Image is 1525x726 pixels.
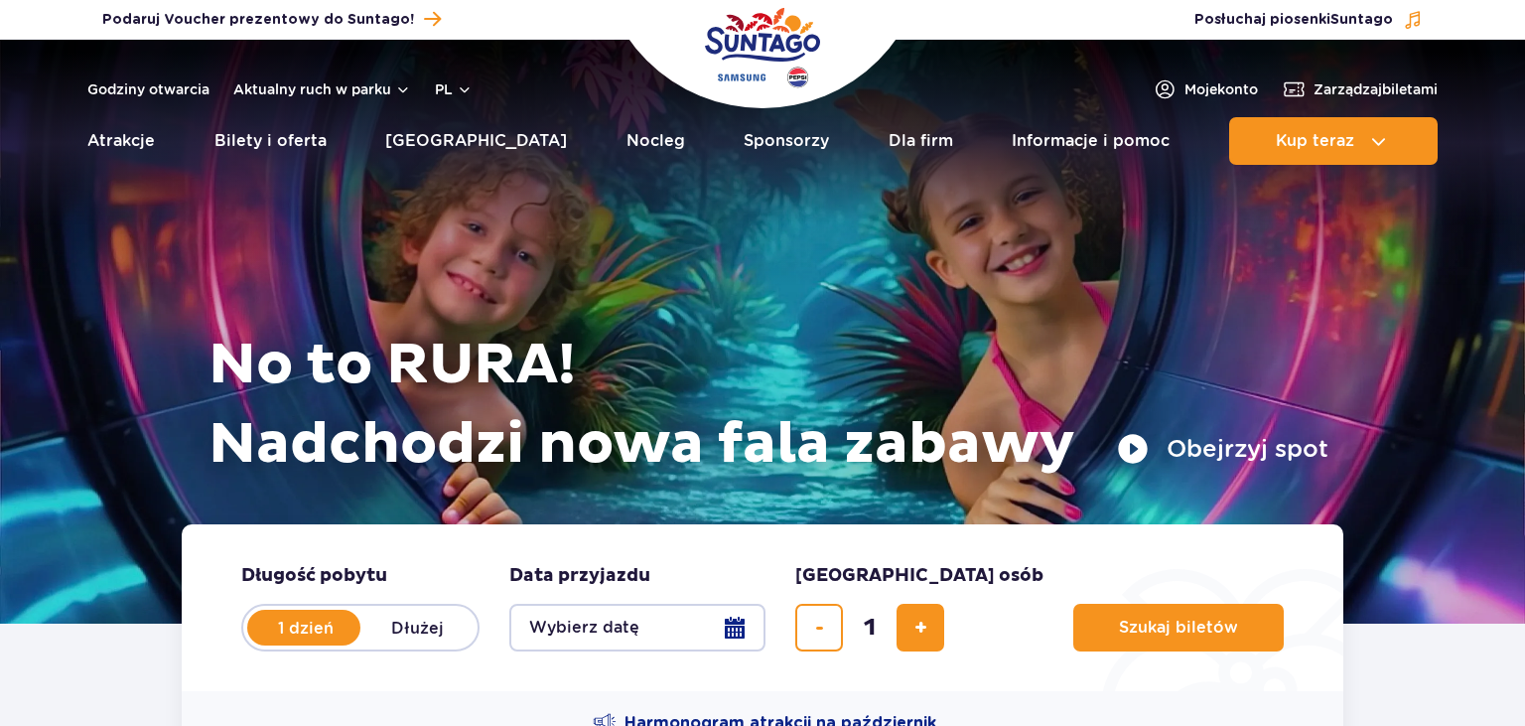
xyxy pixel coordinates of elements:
a: [GEOGRAPHIC_DATA] [385,117,567,165]
span: Moje konto [1184,79,1258,99]
span: Zarządzaj biletami [1314,79,1438,99]
a: Sponsorzy [744,117,829,165]
button: pl [435,79,473,99]
button: usuń bilet [795,604,843,652]
span: [GEOGRAPHIC_DATA] osób [795,564,1043,588]
span: Szukaj biletów [1119,619,1238,637]
button: Kup teraz [1229,117,1438,165]
a: Nocleg [626,117,685,165]
a: Dla firm [889,117,953,165]
a: Bilety i oferta [214,117,327,165]
label: 1 dzień [249,607,362,649]
button: dodaj bilet [897,604,944,652]
button: Aktualny ruch w parku [233,81,411,97]
span: Suntago [1330,13,1393,27]
span: Podaruj Voucher prezentowy do Suntago! [102,10,414,30]
a: Godziny otwarcia [87,79,209,99]
h1: No to RURA! Nadchodzi nowa fala zabawy [208,326,1328,485]
button: Wybierz datę [509,604,765,652]
a: Atrakcje [87,117,155,165]
a: Zarządzajbiletami [1282,77,1438,101]
span: Data przyjazdu [509,564,650,588]
span: Posłuchaj piosenki [1194,10,1393,30]
span: Długość pobytu [241,564,387,588]
button: Posłuchaj piosenkiSuntago [1194,10,1423,30]
form: Planowanie wizyty w Park of Poland [182,524,1343,691]
span: Kup teraz [1276,132,1354,150]
a: Podaruj Voucher prezentowy do Suntago! [102,6,441,33]
button: Obejrzyj spot [1117,433,1328,465]
a: Mojekonto [1153,77,1258,101]
a: Informacje i pomoc [1012,117,1170,165]
input: liczba biletów [846,604,894,652]
button: Szukaj biletów [1073,604,1284,652]
label: Dłużej [360,607,474,649]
